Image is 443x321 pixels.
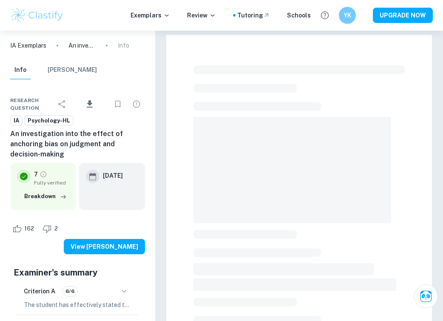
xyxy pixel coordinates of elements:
[34,179,69,187] span: Fully verified
[103,171,123,180] h6: [DATE]
[25,116,73,125] span: Psychology-HL
[34,170,38,179] p: 7
[20,224,39,233] span: 162
[54,96,71,113] div: Share
[10,222,39,236] div: Like
[339,7,356,24] button: YK
[118,41,129,50] p: Info
[237,11,270,20] a: Tutoring
[40,222,62,236] div: Dislike
[10,129,145,159] h6: An investigation into the effect of anchoring bias on judgment and decision-making
[14,266,142,279] h5: Examiner's summary
[40,170,47,178] a: Grade fully verified
[22,190,69,203] button: Breakdown
[24,115,74,126] a: Psychology-HL
[287,11,311,20] a: Schools
[10,61,31,80] button: Info
[10,115,23,126] a: IA
[109,96,126,113] div: Bookmark
[128,96,145,113] div: Report issue
[343,11,352,20] h6: YK
[50,224,62,233] span: 2
[414,284,438,308] button: Ask Clai
[68,41,96,50] p: An investigation into the effect of anchoring bias on judgment and decision-making
[72,93,108,115] div: Download
[10,41,46,50] a: IA Exemplars
[24,287,55,296] h6: Criterion A
[318,8,332,23] button: Help and Feedback
[10,7,64,24] img: Clastify logo
[131,11,170,20] p: Exemplars
[187,11,216,20] p: Review
[373,8,433,23] button: UPGRADE NOW
[24,300,131,310] p: The student has effectively stated the aim of the investigation, providing a clear and concise ex...
[11,116,22,125] span: IA
[62,287,77,295] span: 6/6
[64,239,145,254] button: View [PERSON_NAME]
[10,97,54,112] span: Research question
[48,61,97,80] button: [PERSON_NAME]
